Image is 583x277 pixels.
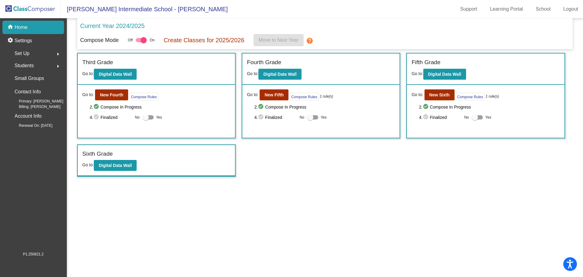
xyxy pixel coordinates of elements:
[300,115,304,120] span: No
[7,24,15,31] mat-icon: home
[455,4,482,14] a: Support
[254,103,395,111] span: 2. Compose In Progress
[99,163,132,168] b: Digital Data Wall
[321,114,327,121] span: Yes
[424,89,455,100] button: New Sixth
[320,94,333,99] i: 1 rule(s)
[9,99,63,104] span: Primary: [PERSON_NAME]
[258,103,265,111] mat-icon: check_circle
[15,74,44,83] p: Small Groups
[531,4,555,14] a: School
[15,49,29,58] span: Set Up
[254,114,297,121] span: 4. Finalized
[247,71,258,76] span: Go to:
[94,160,137,171] button: Digital Data Wall
[54,63,62,70] mat-icon: arrow_right
[486,94,499,99] i: 1 rule(s)
[128,37,133,43] span: Off
[429,92,450,97] b: New Sixth
[9,123,52,128] span: Renewal On: [DATE]
[428,72,461,77] b: Digital Data Wall
[100,92,123,97] b: New Fourth
[150,37,155,43] span: On
[15,24,28,31] p: Home
[258,114,265,121] mat-icon: check_circle
[259,37,298,43] span: Move to Next Year
[306,37,313,44] mat-icon: help
[254,34,304,46] button: Move to Next Year
[411,92,423,98] span: Go to:
[95,89,128,100] button: New Fourth
[80,36,119,44] p: Compose Mode
[456,93,485,100] button: Compose Rules
[423,114,430,121] mat-icon: check_circle
[129,93,158,100] button: Compose Rules
[135,115,140,120] span: No
[82,71,94,76] span: Go to:
[90,103,230,111] span: 2. Compose In Progress
[54,50,62,58] mat-icon: arrow_right
[9,104,60,109] span: Billing: [PERSON_NAME]
[90,114,132,121] span: 4. Finalized
[247,92,258,98] span: Go to:
[82,58,113,67] label: Third Grade
[485,114,491,121] span: Yes
[82,92,94,98] span: Go to:
[164,36,244,45] p: Create Classes for 2025/2026
[82,150,113,158] label: Sixth Grade
[264,92,284,97] b: New Fifth
[93,103,101,111] mat-icon: check_circle
[94,69,137,80] button: Digital Data Wall
[15,112,42,120] p: Account Info
[15,88,41,96] p: Contact Info
[156,114,162,121] span: Yes
[99,72,132,77] b: Digital Data Wall
[419,103,560,111] span: 2. Compose In Progress
[15,37,32,44] p: Settings
[419,114,461,121] span: 4. Finalized
[411,71,423,76] span: Go to:
[558,4,583,14] a: Logout
[423,69,466,80] button: Digital Data Wall
[93,114,101,121] mat-icon: check_circle
[7,37,15,44] mat-icon: settings
[263,72,296,77] b: Digital Data Wall
[464,115,469,120] span: No
[290,93,319,100] button: Compose Rules
[423,103,430,111] mat-icon: check_circle
[485,4,528,14] a: Learning Portal
[247,58,281,67] label: Fourth Grade
[80,21,145,30] p: Current Year 2024/2025
[82,162,94,167] span: Go to:
[15,61,34,70] span: Students
[260,89,288,100] button: New Fifth
[411,58,440,67] label: Fifth Grade
[61,4,228,14] span: [PERSON_NAME] Intermediate School - [PERSON_NAME]
[258,69,301,80] button: Digital Data Wall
